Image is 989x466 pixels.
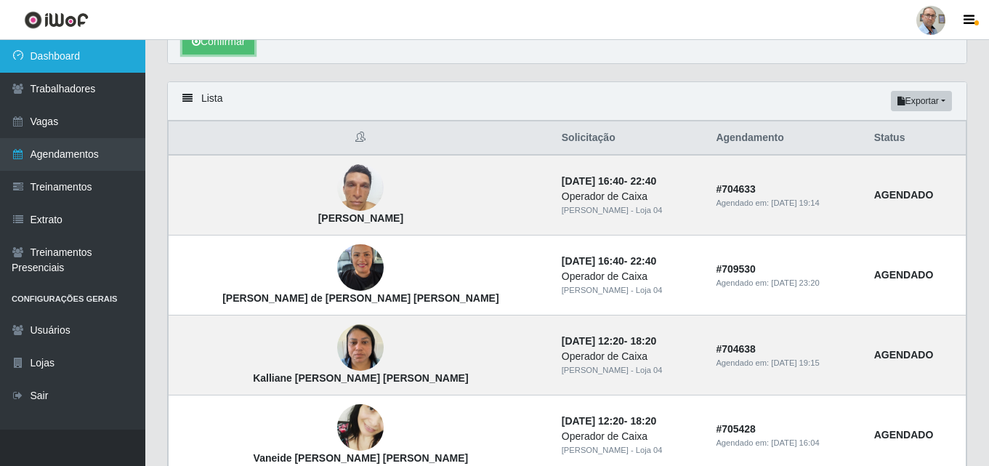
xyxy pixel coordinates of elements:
[562,444,699,457] div: [PERSON_NAME] - Loja 04
[337,317,384,379] img: Kalliane Barbosa da Silva
[318,212,403,224] strong: [PERSON_NAME]
[24,11,89,29] img: CoreUI Logo
[562,415,656,427] strong: -
[874,429,934,441] strong: AGENDADO
[222,292,498,304] strong: [PERSON_NAME] de [PERSON_NAME] [PERSON_NAME]
[630,335,656,347] time: 18:20
[562,335,656,347] strong: -
[891,91,952,111] button: Exportar
[771,358,819,367] time: [DATE] 19:15
[337,157,384,219] img: Geziel Lucena de Oliveira
[716,197,856,209] div: Agendado em:
[716,437,856,449] div: Agendado em:
[707,121,865,156] th: Agendamento
[874,269,934,281] strong: AGENDADO
[630,175,656,187] time: 22:40
[553,121,708,156] th: Solicitação
[562,204,699,217] div: [PERSON_NAME] - Loja 04
[771,198,819,207] time: [DATE] 19:14
[562,269,699,284] div: Operador de Caixa
[716,343,756,355] strong: # 704638
[168,82,966,121] div: Lista
[182,29,254,55] button: Confirmar
[562,189,699,204] div: Operador de Caixa
[874,349,934,361] strong: AGENDADO
[865,121,966,156] th: Status
[254,452,469,464] strong: Vaneide [PERSON_NAME] [PERSON_NAME]
[562,349,699,364] div: Operador de Caixa
[630,415,656,427] time: 18:20
[562,255,656,267] strong: -
[716,263,756,275] strong: # 709530
[771,438,819,447] time: [DATE] 16:04
[562,175,624,187] time: [DATE] 16:40
[562,175,656,187] strong: -
[716,423,756,435] strong: # 705428
[630,255,656,267] time: 22:40
[562,415,624,427] time: [DATE] 12:20
[562,429,699,444] div: Operador de Caixa
[771,278,819,287] time: [DATE] 23:20
[716,277,856,289] div: Agendado em:
[562,364,699,377] div: [PERSON_NAME] - Loja 04
[562,335,624,347] time: [DATE] 12:20
[562,284,699,297] div: [PERSON_NAME] - Loja 04
[253,372,468,384] strong: Kalliane [PERSON_NAME] [PERSON_NAME]
[716,357,856,369] div: Agendado em:
[716,183,756,195] strong: # 704633
[337,237,384,299] img: Jéssica de Fátima da Silva Rodrigues
[562,255,624,267] time: [DATE] 16:40
[874,189,934,201] strong: AGENDADO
